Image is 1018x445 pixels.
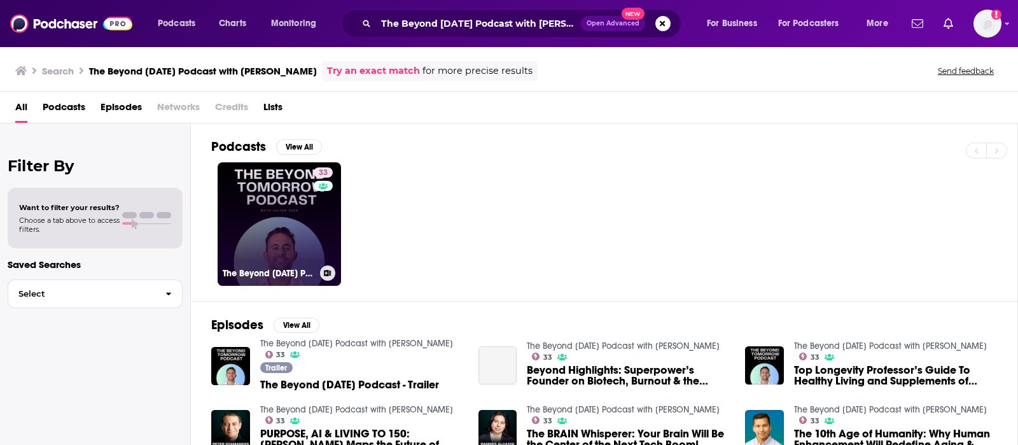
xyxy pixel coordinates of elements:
[707,15,757,32] span: For Business
[327,64,420,78] a: Try an exact match
[794,365,997,386] span: Top Longevity Professor’s Guide To Healthy Living and Supplements of [DATE] - [PERSON_NAME]
[973,10,1001,38] button: Show profile menu
[15,97,27,123] a: All
[149,13,212,34] button: open menu
[211,139,266,155] h2: Podcasts
[8,290,155,298] span: Select
[622,8,645,20] span: New
[276,418,285,424] span: 33
[101,97,142,123] a: Episodes
[263,97,282,123] a: Lists
[478,346,517,385] a: Beyond Highlights: Superpower’s Founder on Biotech, Burnout & the Future of Health - Max Marchione
[532,416,552,424] a: 33
[158,15,195,32] span: Podcasts
[799,353,819,360] a: 33
[698,13,773,34] button: open menu
[211,317,319,333] a: EpisodesView All
[219,15,246,32] span: Charts
[532,353,552,360] a: 33
[811,418,819,424] span: 33
[811,355,819,360] span: 33
[527,365,730,386] a: Beyond Highlights: Superpower’s Founder on Biotech, Burnout & the Future of Health - Max Marchione
[262,13,333,34] button: open menu
[973,10,1001,38] span: Logged in as nicole.koremenos
[353,9,694,38] div: Search podcasts, credits, & more...
[587,20,639,27] span: Open Advanced
[42,65,74,77] h3: Search
[215,97,248,123] span: Credits
[8,258,183,271] p: Saved Searches
[422,64,533,78] span: for more precise results
[794,341,987,351] a: The Beyond Tomorrow Podcast with Julian Issa
[218,162,341,286] a: 33The Beyond [DATE] Podcast with [PERSON_NAME]
[8,279,183,308] button: Select
[265,416,286,424] a: 33
[938,13,958,34] a: Show notifications dropdown
[43,97,85,123] a: Podcasts
[276,352,285,358] span: 33
[858,13,904,34] button: open menu
[794,404,987,415] a: The Beyond Tomorrow Podcast with Julian Issa
[778,15,839,32] span: For Podcasters
[19,216,120,234] span: Choose a tab above to access filters.
[991,10,1001,20] svg: Add a profile image
[211,13,254,34] a: Charts
[973,10,1001,38] img: User Profile
[89,65,317,77] h3: The Beyond [DATE] Podcast with [PERSON_NAME]
[907,13,928,34] a: Show notifications dropdown
[867,15,888,32] span: More
[581,16,645,31] button: Open AdvancedNew
[934,66,998,76] button: Send feedback
[265,364,287,372] span: Trailer
[211,139,322,155] a: PodcastsView All
[745,346,784,385] img: Top Longevity Professor’s Guide To Healthy Living and Supplements of Tomorrow - Brian Kennedy
[527,341,720,351] a: The Beyond Tomorrow Podcast with Julian Issa
[157,97,200,123] span: Networks
[211,317,263,333] h2: Episodes
[376,13,581,34] input: Search podcasts, credits, & more...
[543,355,552,360] span: 33
[527,365,730,386] span: Beyond Highlights: Superpower’s Founder on Biotech, Burnout & the Future of Health - [PERSON_NAME]
[260,379,439,390] span: The Beyond [DATE] Podcast - Trailer
[799,416,819,424] a: 33
[223,268,315,279] h3: The Beyond [DATE] Podcast with [PERSON_NAME]
[794,365,997,386] a: Top Longevity Professor’s Guide To Healthy Living and Supplements of Tomorrow - Brian Kennedy
[527,404,720,415] a: The Beyond Tomorrow Podcast with Julian Issa
[260,404,453,415] a: The Beyond Tomorrow Podcast with Julian Issa
[260,379,439,390] a: The Beyond Tomorrow Podcast - Trailer
[770,13,858,34] button: open menu
[314,167,333,178] a: 33
[265,351,286,358] a: 33
[10,11,132,36] img: Podchaser - Follow, Share and Rate Podcasts
[319,167,328,180] span: 33
[543,418,552,424] span: 33
[260,338,453,349] a: The Beyond Tomorrow Podcast with Julian Issa
[276,139,322,155] button: View All
[211,347,250,386] img: The Beyond Tomorrow Podcast - Trailer
[274,318,319,333] button: View All
[8,157,183,175] h2: Filter By
[19,203,120,212] span: Want to filter your results?
[271,15,316,32] span: Monitoring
